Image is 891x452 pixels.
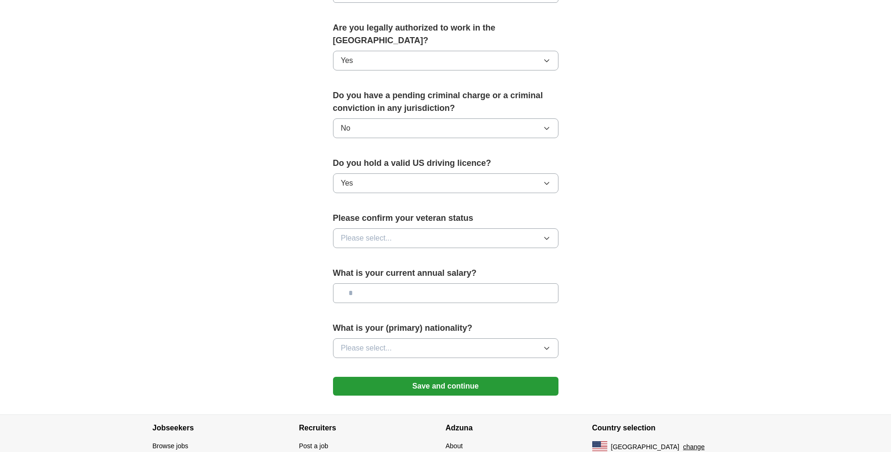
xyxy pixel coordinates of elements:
label: What is your current annual salary? [333,267,558,280]
span: Yes [341,178,353,189]
label: Do you have a pending criminal charge or a criminal conviction in any jurisdiction? [333,89,558,115]
button: No [333,118,558,138]
a: Browse jobs [153,442,188,450]
label: Are you legally authorized to work in the [GEOGRAPHIC_DATA]? [333,22,558,47]
span: No [341,123,350,134]
span: Yes [341,55,353,66]
a: About [446,442,463,450]
span: Please select... [341,233,392,244]
button: Yes [333,173,558,193]
button: Yes [333,51,558,70]
span: Please select... [341,343,392,354]
label: What is your (primary) nationality? [333,322,558,335]
a: Post a job [299,442,328,450]
span: [GEOGRAPHIC_DATA] [611,442,680,452]
label: Please confirm your veteran status [333,212,558,225]
button: Please select... [333,338,558,358]
button: change [683,442,705,452]
h4: Country selection [592,415,739,441]
button: Save and continue [333,377,558,396]
label: Do you hold a valid US driving licence? [333,157,558,170]
button: Please select... [333,228,558,248]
